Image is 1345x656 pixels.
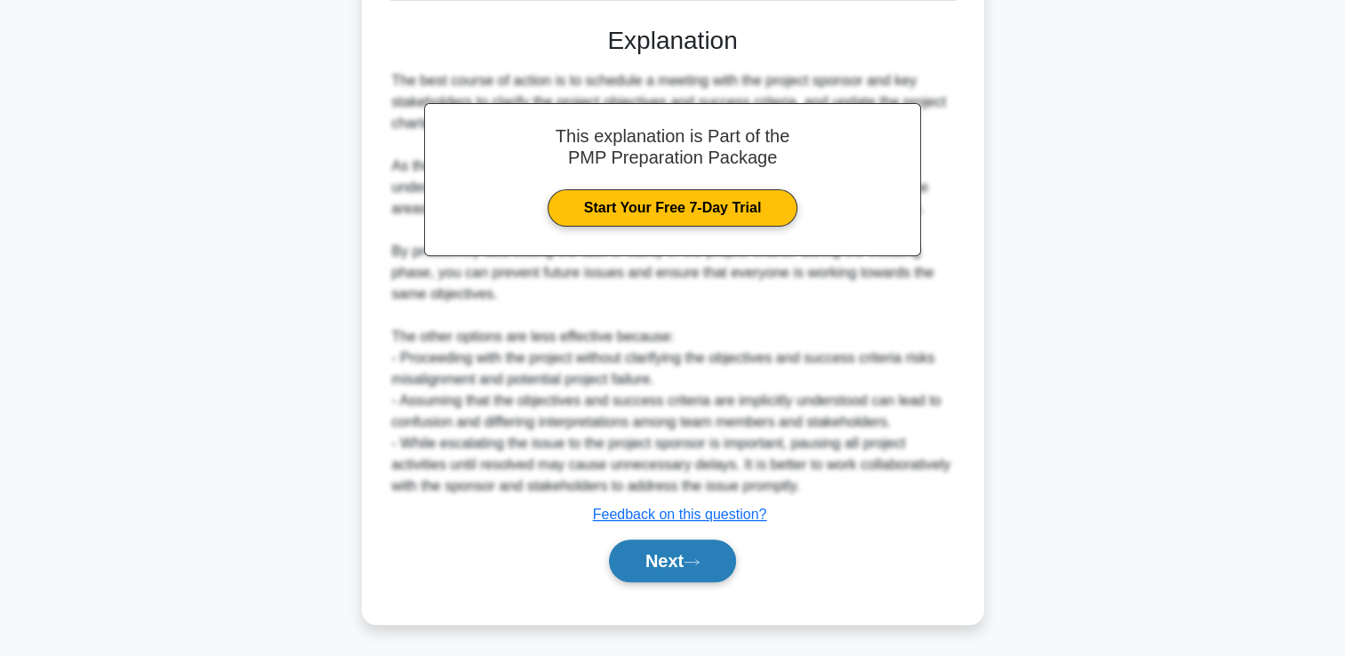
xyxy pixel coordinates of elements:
button: Next [609,540,736,582]
div: The best course of action is to schedule a meeting with the project sponsor and key stakeholders ... [392,70,954,497]
a: Start Your Free 7-Day Trial [548,189,797,227]
a: Feedback on this question? [593,507,767,522]
h3: Explanation [396,26,950,56]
